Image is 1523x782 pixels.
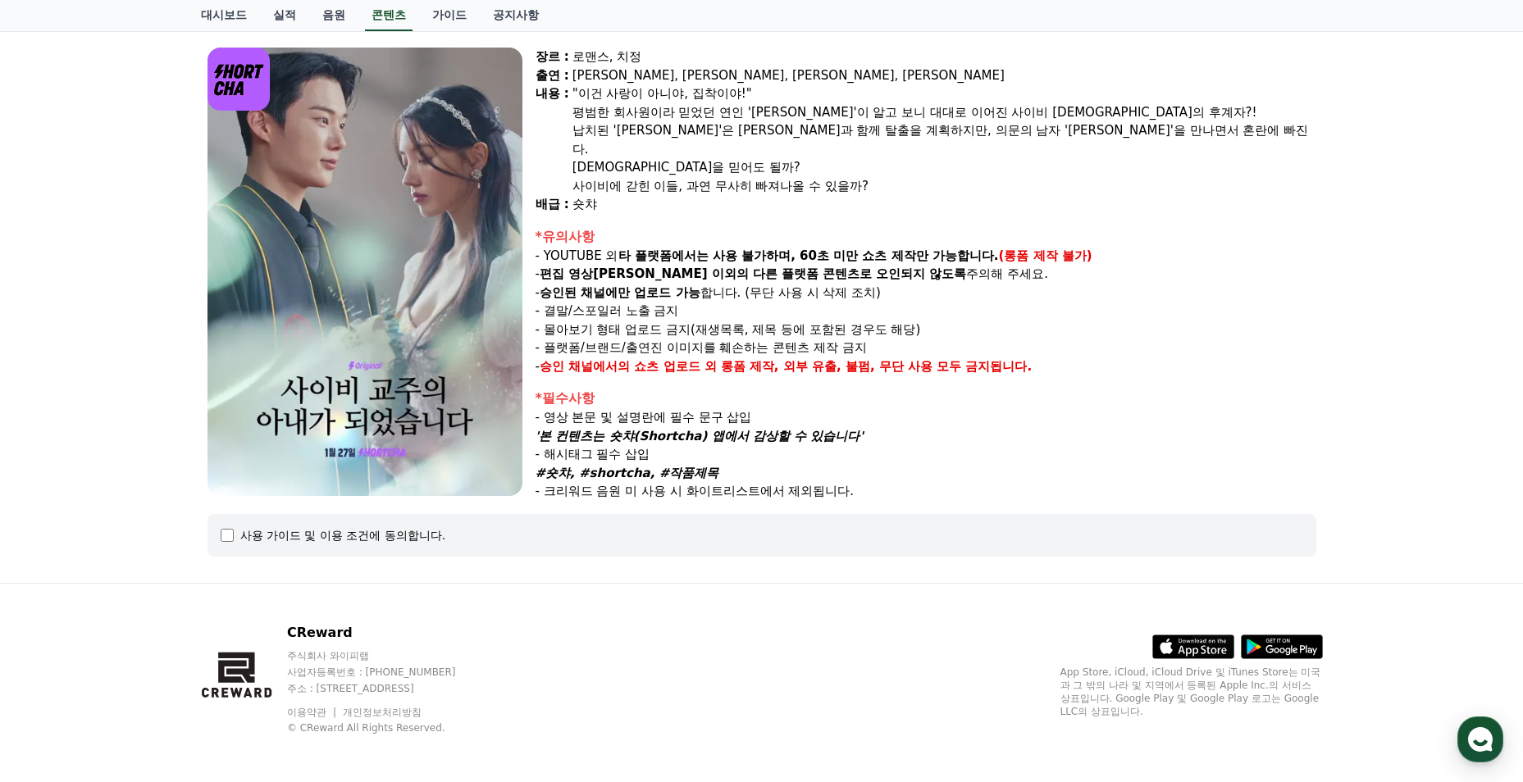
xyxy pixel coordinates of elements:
div: 내용 : [536,84,569,195]
strong: (롱폼 제작 불가) [999,248,1092,263]
a: 대화 [108,520,212,561]
p: - [536,357,1316,376]
p: 주식회사 와이피랩 [287,649,487,662]
img: video [207,48,522,496]
div: 배급 : [536,195,569,214]
strong: 편집 영상[PERSON_NAME] 이외의 [540,266,749,281]
div: 사이비에 갇힌 이들, 과연 무사히 빠져나올 수 있을까? [572,177,1316,196]
div: 숏챠 [572,195,1316,214]
p: - YOUTUBE 외 [536,247,1316,266]
p: - 해시태그 필수 삽입 [536,445,1316,464]
div: *필수사항 [536,389,1316,408]
em: '본 컨텐츠는 숏챠(Shortcha) 앱에서 감상할 수 있습니다' [536,429,864,443]
strong: 다른 플랫폼 콘텐츠로 오인되지 않도록 [753,266,967,281]
p: - 크리워드 음원 미 사용 시 화이트리스트에서 제외됩니다. [536,482,1316,501]
p: - 결말/스포일러 노출 금지 [536,302,1316,321]
div: 납치된 '[PERSON_NAME]'은 [PERSON_NAME]과 함께 탈출을 계획하지만, 의문의 남자 '[PERSON_NAME]'을 만나면서 혼란에 빠진다. [572,121,1316,158]
a: 개인정보처리방침 [343,707,422,718]
p: App Store, iCloud, iCloud Drive 및 iTunes Store는 미국과 그 밖의 나라 및 지역에서 등록된 Apple Inc.의 서비스 상표입니다. Goo... [1060,666,1323,718]
p: 사업자등록번호 : [PHONE_NUMBER] [287,666,487,679]
p: - 몰아보기 형태 업로드 금지(재생목록, 제목 등에 포함된 경우도 해당) [536,321,1316,339]
div: 평범한 회사원이라 믿었던 연인 '[PERSON_NAME]'이 알고 보니 대대로 이어진 사이비 [DEMOGRAPHIC_DATA]의 후계자?! [572,103,1316,122]
span: 설정 [253,544,273,557]
a: 이용약관 [287,707,339,718]
strong: 승인된 채널에만 업로드 가능 [540,285,700,300]
div: 사용 가이드 및 이용 조건에 동의합니다. [240,527,446,543]
div: [DEMOGRAPHIC_DATA]을 믿어도 될까? [572,158,1316,177]
div: 출연 : [536,66,569,85]
strong: 롱폼 제작, 외부 유출, 불펌, 무단 사용 모두 금지됩니다. [721,359,1033,374]
em: #숏챠, #shortcha, #작품제목 [536,466,719,480]
div: 장르 : [536,48,569,66]
div: "이건 사랑이 아니야, 집착이야!" [572,84,1316,103]
strong: 승인 채널에서의 쇼츠 업로드 외 [540,359,717,374]
div: 로맨스, 치정 [572,48,1316,66]
span: 대화 [150,545,170,558]
p: - 주의해 주세요. [536,265,1316,284]
p: 주소 : [STREET_ADDRESS] [287,682,487,695]
p: - 영상 본문 및 설명란에 필수 문구 삽입 [536,408,1316,427]
p: CReward [287,623,487,643]
a: 홈 [5,520,108,561]
div: *유의사항 [536,227,1316,247]
span: 홈 [52,544,62,557]
p: © CReward All Rights Reserved. [287,721,487,734]
p: - 플랫폼/브랜드/출연진 이미지를 훼손하는 콘텐츠 제작 금지 [536,339,1316,357]
img: logo [207,48,271,111]
a: 설정 [212,520,315,561]
strong: 타 플랫폼에서는 사용 불가하며, 60초 미만 쇼츠 제작만 가능합니다. [618,248,999,263]
div: [PERSON_NAME], [PERSON_NAME], [PERSON_NAME], [PERSON_NAME] [572,66,1316,85]
p: - 합니다. (무단 사용 시 삭제 조치) [536,284,1316,302]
